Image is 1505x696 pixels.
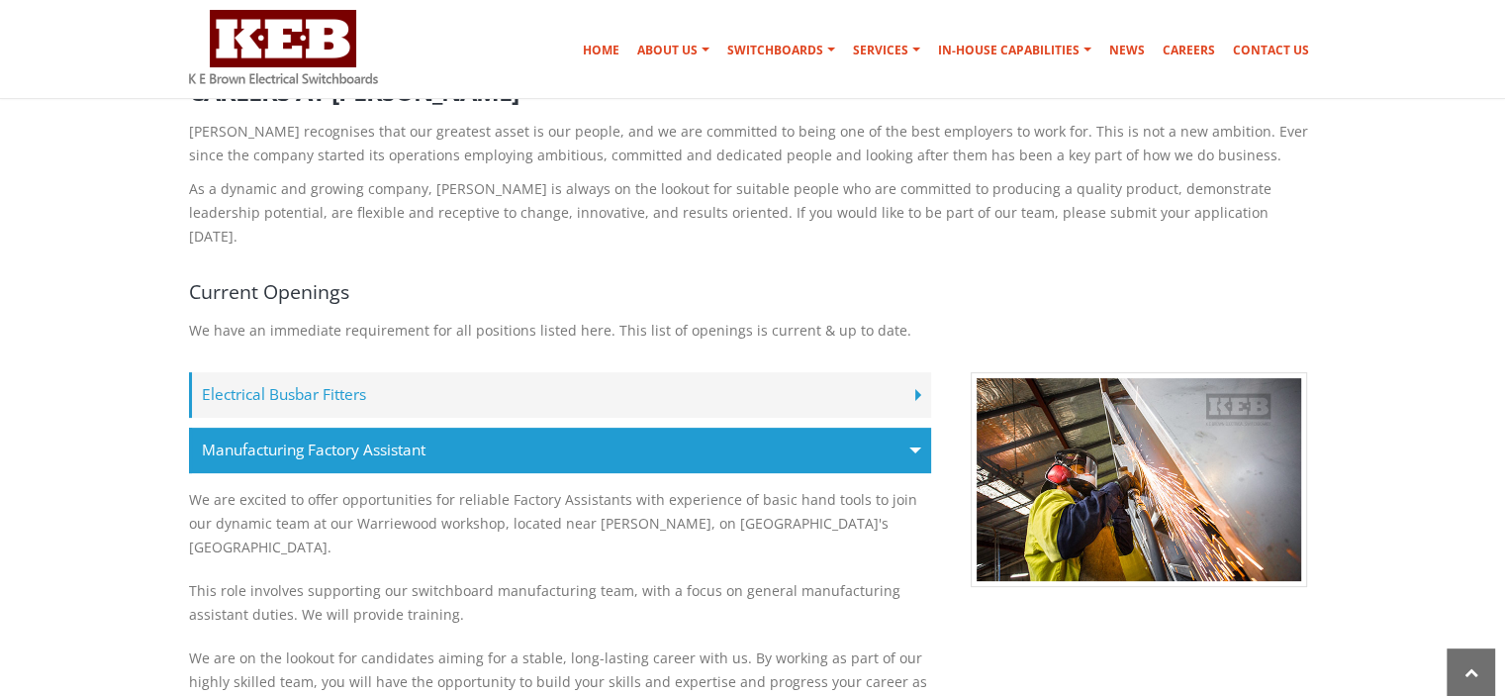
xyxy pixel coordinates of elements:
a: About Us [629,31,717,70]
img: K E Brown Electrical Switchboards [189,10,378,84]
label: Electrical Busbar Fitters [189,372,931,418]
p: [PERSON_NAME] recognises that our greatest asset is our people, and we are committed to being one... [189,120,1317,167]
a: Switchboards [719,31,843,70]
a: Contact Us [1225,31,1317,70]
p: We are excited to offer opportunities for reliable Factory Assistants with experience of basic ha... [189,478,931,569]
a: News [1101,31,1153,70]
a: Services [845,31,928,70]
a: In-house Capabilities [930,31,1099,70]
h4: Current Openings [189,278,1317,305]
a: Home [575,31,627,70]
p: This role involves supporting our switchboard manufacturing team, with a focus on general manufac... [189,569,931,637]
h2: Careers at [PERSON_NAME] [189,78,1317,105]
a: Careers [1155,31,1223,70]
p: As a dynamic and growing company, [PERSON_NAME] is always on the lookout for suitable people who ... [189,177,1317,249]
label: Manufacturing Factory Assistant [189,428,931,473]
p: We have an immediate requirement for all positions listed here. This list of openings is current ... [189,319,1317,343]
